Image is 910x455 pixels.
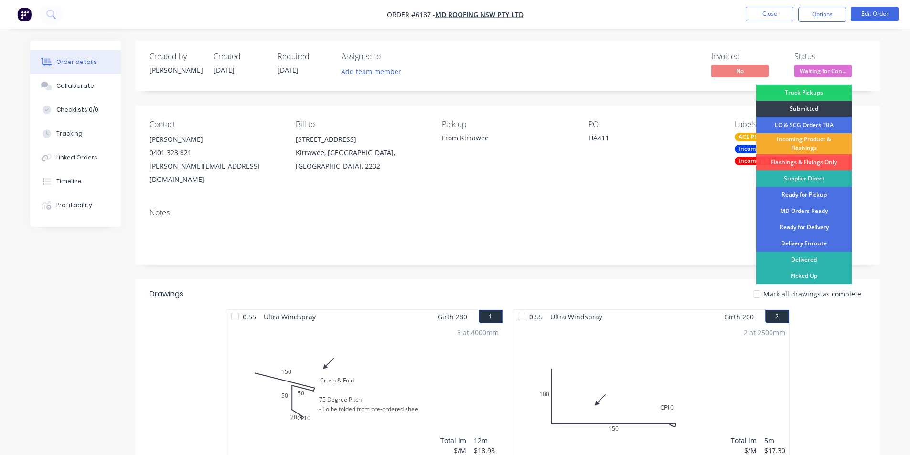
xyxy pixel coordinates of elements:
button: Profitability [30,193,121,217]
div: Pick up [442,120,573,129]
div: Supplier Direct [756,170,852,187]
div: [PERSON_NAME] [150,65,202,75]
button: Add team member [336,65,406,78]
div: 2 at 2500mm [744,328,785,338]
span: 0.55 [239,310,260,324]
div: 5m [764,435,785,445]
div: Submitted [756,101,852,117]
button: Collaborate [30,74,121,98]
img: Factory [17,7,32,21]
div: Ready for Pickup [756,187,852,203]
div: Notes [150,208,866,217]
div: Linked Orders [56,153,97,162]
div: Incoming Product & Flashings [756,133,852,154]
div: Bill to [296,120,427,129]
div: Incoming Stramit Product [735,157,813,165]
div: Labels [735,120,866,129]
div: ACE PICK UP [DATE] [735,133,796,141]
span: 0.55 [525,310,546,324]
div: PO [589,120,719,129]
span: Girth 260 [724,310,754,324]
button: Order details [30,50,121,74]
button: 2 [765,310,789,323]
span: No [711,65,769,77]
div: Created [214,52,266,61]
div: From Kirrawee [442,133,573,143]
button: Tracking [30,122,121,146]
div: Timeline [56,177,82,186]
button: Checklists 0/0 [30,98,121,122]
div: HA411 [589,133,708,146]
div: Required [278,52,330,61]
div: Incoming Lysaght Product [735,145,814,153]
div: Ready for Delivery [756,219,852,235]
div: Profitability [56,201,92,210]
div: Picked Up [756,268,852,284]
div: Status [794,52,866,61]
span: Order #6187 - [387,10,435,19]
div: [STREET_ADDRESS]Kirrawee, [GEOGRAPHIC_DATA], [GEOGRAPHIC_DATA], 2232 [296,133,427,173]
div: Assigned to [342,52,437,61]
div: [PERSON_NAME][EMAIL_ADDRESS][DOMAIN_NAME] [150,159,280,186]
button: Waiting for Con... [794,65,852,79]
div: 12m [474,435,499,445]
div: LO & SCG Orders TBA [756,117,852,133]
button: Add team member [342,65,407,78]
div: Total lm [731,435,757,445]
div: Total lm [440,435,466,445]
div: Checklists 0/0 [56,106,98,114]
span: Ultra Windspray [546,310,606,324]
span: Girth 280 [438,310,467,324]
div: [PERSON_NAME] [150,133,280,146]
div: Kirrawee, [GEOGRAPHIC_DATA], [GEOGRAPHIC_DATA], 2232 [296,146,427,173]
div: Drawings [150,288,183,300]
button: Edit Order [851,7,899,21]
a: MD Roofing NSW Pty Ltd [435,10,524,19]
div: Delivered [756,252,852,268]
div: Tracking [56,129,83,138]
div: Order details [56,58,97,66]
div: Invoiced [711,52,783,61]
div: Delivery Enroute [756,235,852,252]
div: Collaborate [56,82,94,90]
span: Ultra Windspray [260,310,320,324]
span: [DATE] [214,65,235,74]
button: Close [746,7,793,21]
div: 3 at 4000mm [457,328,499,338]
button: Timeline [30,169,121,193]
button: Options [798,7,846,22]
div: Flashings & Fixings Only [756,154,852,170]
div: 0401 323 821 [150,146,280,159]
span: Waiting for Con... [794,65,852,77]
div: Truck Pickups [756,85,852,101]
button: 1 [479,310,503,323]
button: Linked Orders [30,146,121,169]
div: MD Orders Ready [756,203,852,219]
div: Created by [150,52,202,61]
div: [PERSON_NAME]0401 323 821[PERSON_NAME][EMAIL_ADDRESS][DOMAIN_NAME] [150,133,280,186]
div: [STREET_ADDRESS] [296,133,427,146]
span: [DATE] [278,65,299,74]
div: Contact [150,120,280,129]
